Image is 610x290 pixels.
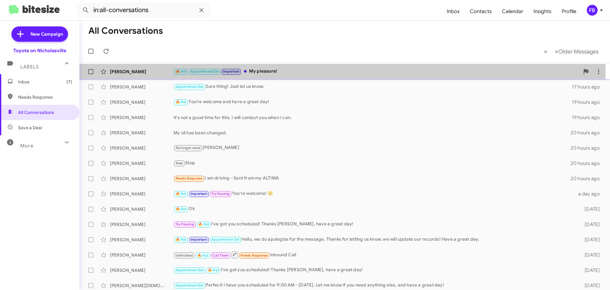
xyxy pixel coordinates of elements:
[110,84,173,90] div: [PERSON_NAME]
[572,99,605,105] div: 19 hours ago
[176,176,203,180] span: Needs Response
[176,100,186,104] span: 🔥 Hot
[173,282,574,289] div: Perfect! I have you scheduled for 9:00 AM - [DATE]. Let me know if you need anything else, and ha...
[574,191,605,197] div: a day ago
[173,114,572,121] div: It's not a good time for this. I will contact you when I can.
[110,160,173,166] div: [PERSON_NAME]
[571,160,605,166] div: 20 hours ago
[176,69,186,74] span: 🔥 Hot
[197,253,208,258] span: 🔥 Hot
[173,159,571,167] div: Stop
[587,5,598,16] div: FB
[110,206,173,212] div: [PERSON_NAME]
[66,79,72,85] span: (7)
[176,283,204,287] span: Appointment Set
[176,268,204,272] span: Appointment Set
[110,175,173,182] div: [PERSON_NAME]
[176,222,194,226] span: Try Pausing
[571,130,605,136] div: 20 hours ago
[465,2,497,21] a: Contacts
[110,68,173,75] div: [PERSON_NAME]
[540,45,602,58] nav: Page navigation example
[18,109,54,116] span: All Conversations
[18,124,42,131] span: Save a Deal
[110,252,173,258] div: [PERSON_NAME]
[173,190,574,197] div: You're welcome! 😊
[176,85,204,89] span: Appointment Set
[110,145,173,151] div: [PERSON_NAME]
[110,282,173,289] div: [PERSON_NAME][DEMOGRAPHIC_DATA]
[173,221,574,228] div: I've got you scheduled! Thanks [PERSON_NAME], have a great day!
[572,114,605,121] div: 19 hours ago
[173,98,572,106] div: You're welcome and have a great day!
[110,221,173,228] div: [PERSON_NAME]
[574,221,605,228] div: [DATE]
[173,205,574,213] div: Ok
[13,47,66,54] div: Toyota on Nicholasville
[18,94,72,100] span: Needs Response
[191,237,207,242] span: Important
[528,2,557,21] a: Insights
[581,5,603,16] button: FB
[211,237,239,242] span: Appointment Set
[574,206,605,212] div: [DATE]
[574,237,605,243] div: [DATE]
[176,237,186,242] span: 🔥 Hot
[110,237,173,243] div: [PERSON_NAME]
[571,145,605,151] div: 20 hours ago
[173,83,572,90] div: Sure thing! Just let us know.
[557,2,581,21] a: Profile
[173,175,571,182] div: I am driving - Sent from my ALTIMA
[442,2,465,21] a: Inbox
[558,48,599,55] span: Older Messages
[173,251,574,259] div: Inbound Call
[191,192,207,196] span: Important
[551,45,602,58] button: Next
[11,26,68,42] a: New Campaign
[30,31,63,37] span: New Campaign
[20,64,39,70] span: Labels
[574,282,605,289] div: [DATE]
[241,253,268,258] span: Needs Response
[574,252,605,258] div: [DATE]
[211,192,230,196] span: Try Pausing
[497,2,528,21] a: Calendar
[540,45,551,58] button: Previous
[173,130,571,136] div: My oil has been changed.
[191,69,219,74] span: Appointment Set
[572,84,605,90] div: 17 hours ago
[544,47,547,55] span: «
[176,207,186,211] span: 🔥 Hot
[176,146,201,150] span: No longer owns
[77,3,210,18] input: Search
[223,69,239,74] span: Important
[110,267,173,273] div: [PERSON_NAME]
[110,114,173,121] div: [PERSON_NAME]
[176,161,183,165] span: Stop
[198,222,209,226] span: 🔥 Hot
[110,130,173,136] div: [PERSON_NAME]
[555,47,558,55] span: »
[88,26,163,36] h1: All Conversations
[208,268,219,272] span: 🔥 Hot
[110,99,173,105] div: [PERSON_NAME]
[110,191,173,197] div: [PERSON_NAME]
[173,266,574,274] div: I've got you scheduled! Thanks [PERSON_NAME], have a great day!
[173,236,574,243] div: Hello, we do apologize for the message. Thanks for letting us know, we will update our records! H...
[20,143,33,149] span: More
[176,192,186,196] span: 🔥 Hot
[571,175,605,182] div: 20 hours ago
[18,79,72,85] span: Inbox
[173,68,579,75] div: My pleasure!
[173,144,571,152] div: [PERSON_NAME]
[176,253,193,258] span: Unfinished
[574,267,605,273] div: [DATE]
[212,253,229,258] span: Call Them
